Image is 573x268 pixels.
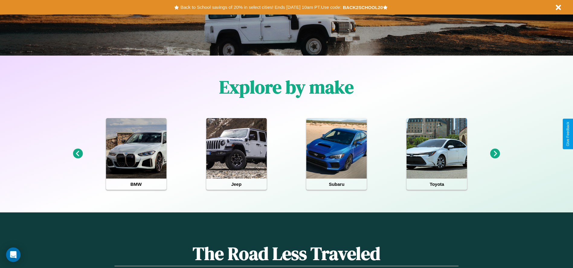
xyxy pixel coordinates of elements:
[106,179,166,190] h4: BMW
[343,5,383,10] b: BACK2SCHOOL20
[306,179,367,190] h4: Subaru
[114,241,458,266] h1: The Road Less Traveled
[206,179,267,190] h4: Jeep
[219,75,354,99] h1: Explore by make
[407,179,467,190] h4: Toyota
[566,122,570,146] div: Give Feedback
[179,3,343,11] button: Back to School savings of 20% in select cities! Ends [DATE] 10am PT.Use code:
[6,247,21,262] div: Open Intercom Messenger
